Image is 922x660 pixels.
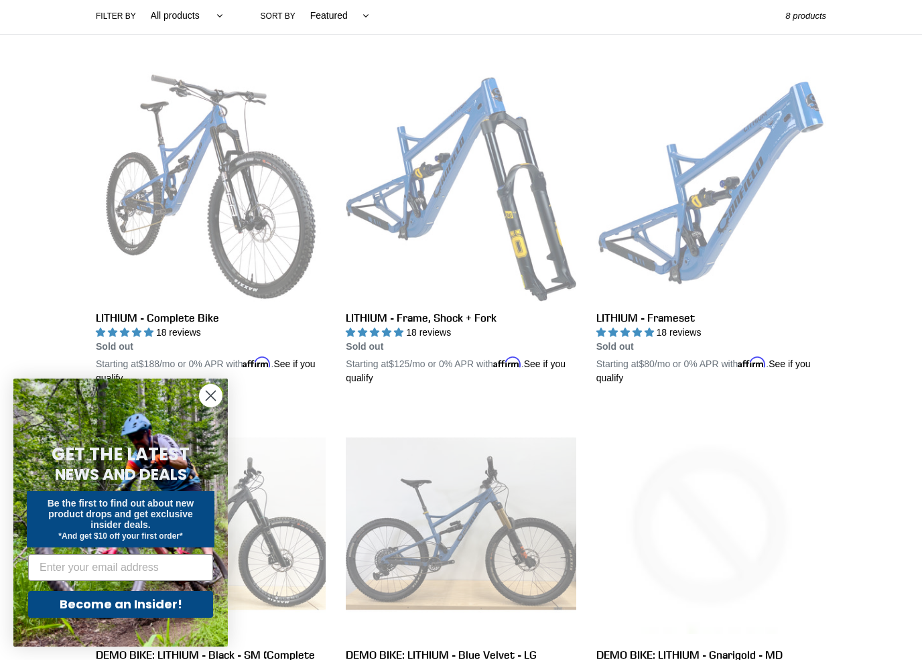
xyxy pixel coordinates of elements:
button: Close dialog [199,384,222,407]
button: Become an Insider! [28,591,213,618]
span: *And get $10 off your first order* [58,531,182,541]
span: 8 products [785,11,826,21]
label: Filter by [96,10,136,22]
span: GET THE LATEST [52,442,190,466]
span: Be the first to find out about new product drops and get exclusive insider deals. [48,498,194,530]
label: Sort by [261,10,295,22]
input: Enter your email address [28,554,213,581]
span: NEWS AND DEALS [55,464,187,485]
